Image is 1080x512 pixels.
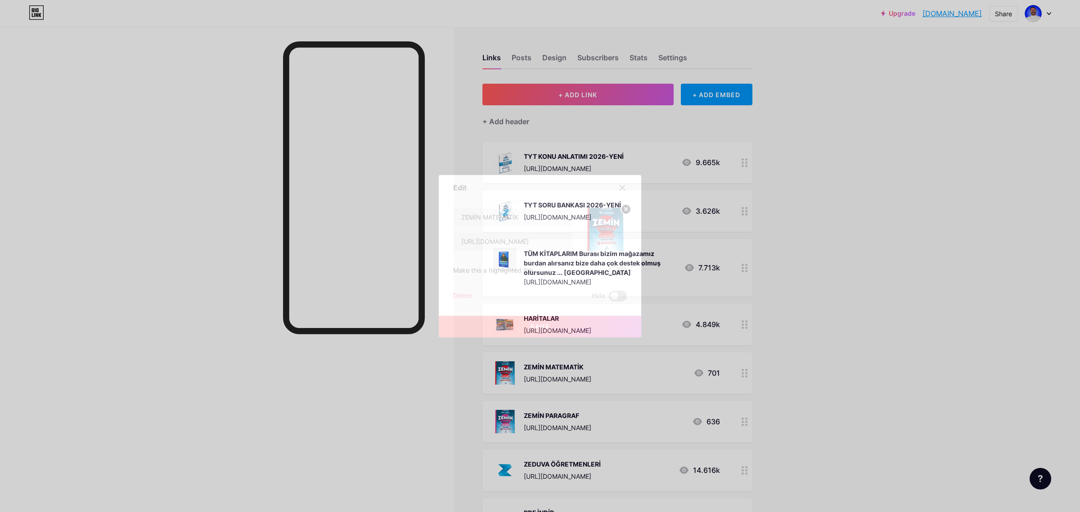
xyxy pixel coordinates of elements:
[454,233,572,251] input: URL
[454,208,572,226] input: Title
[453,291,472,301] div: Delete
[453,182,467,193] div: Edit
[439,316,641,337] button: Save
[592,291,605,301] span: Hide
[453,265,533,276] div: Make this a highlighted link
[530,323,550,330] span: Save
[584,208,627,251] img: link_thumbnail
